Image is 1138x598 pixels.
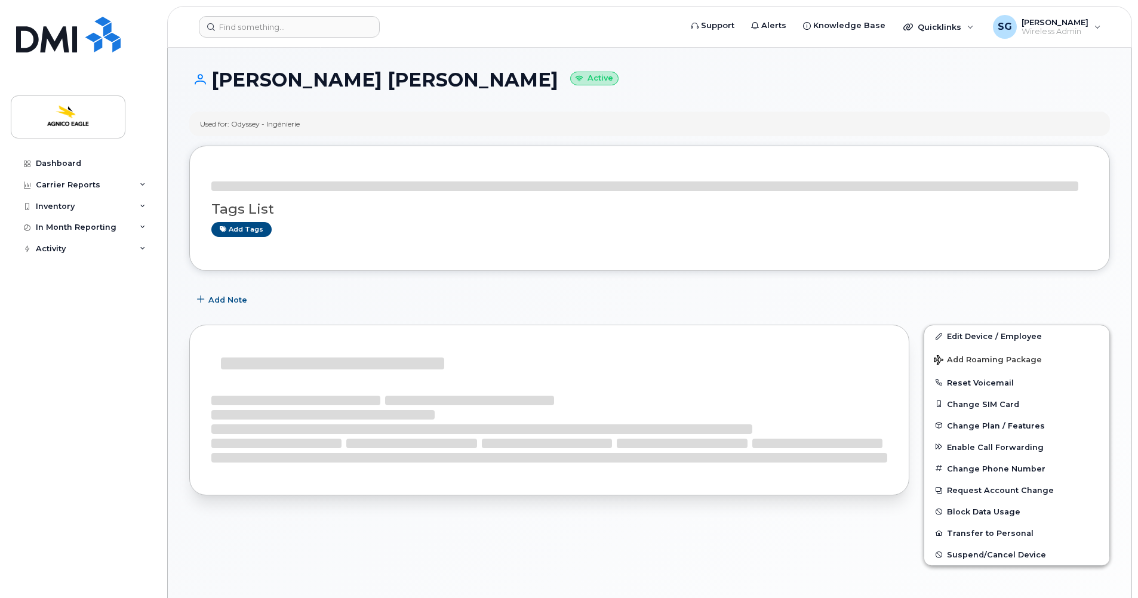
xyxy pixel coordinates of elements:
a: Edit Device / Employee [924,325,1109,347]
button: Reset Voicemail [924,372,1109,393]
small: Active [570,72,619,85]
button: Change Plan / Features [924,415,1109,436]
button: Transfer to Personal [924,522,1109,544]
button: Add Roaming Package [924,347,1109,371]
span: Add Roaming Package [934,355,1042,366]
h3: Tags List [211,202,1088,217]
h1: [PERSON_NAME] [PERSON_NAME] [189,69,1110,90]
button: Change SIM Card [924,393,1109,415]
button: Block Data Usage [924,501,1109,522]
span: Change Plan / Features [947,421,1045,430]
div: Used for: Odyssey - Ingénierie [200,119,300,129]
span: Add Note [208,294,247,306]
span: Enable Call Forwarding [947,442,1044,451]
a: Add tags [211,222,272,237]
button: Add Note [189,289,257,310]
button: Enable Call Forwarding [924,436,1109,458]
button: Change Phone Number [924,458,1109,479]
button: Request Account Change [924,479,1109,501]
button: Suspend/Cancel Device [924,544,1109,565]
span: Suspend/Cancel Device [947,550,1046,559]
